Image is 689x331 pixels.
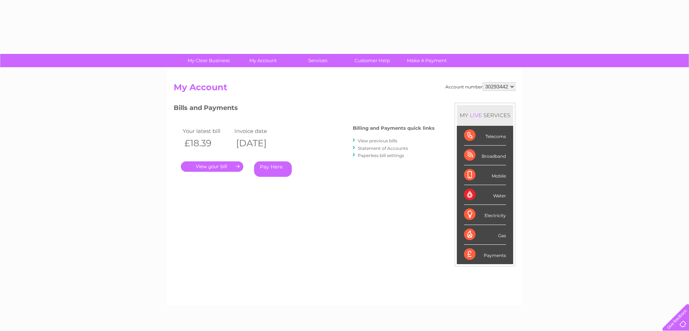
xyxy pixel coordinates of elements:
[353,125,435,131] h4: Billing and Payments quick links
[234,54,293,67] a: My Account
[464,185,506,205] div: Water
[254,161,292,177] a: Pay Here
[233,126,284,136] td: Invoice date
[464,205,506,225] div: Electricity
[397,54,456,67] a: Make A Payment
[464,245,506,264] div: Payments
[181,126,233,136] td: Your latest bill
[358,153,404,158] a: Paperless bill settings
[464,225,506,245] div: Gas
[464,165,506,185] div: Mobile
[457,105,513,125] div: MY SERVICES
[181,161,243,172] a: .
[464,146,506,165] div: Broadband
[358,138,397,143] a: View previous bills
[358,146,408,151] a: Statement of Accounts
[174,82,515,96] h2: My Account
[288,54,347,67] a: Services
[181,136,233,151] th: £18.39
[468,112,483,119] div: LIVE
[179,54,238,67] a: My Clear Business
[174,103,435,115] h3: Bills and Payments
[233,136,284,151] th: [DATE]
[445,82,515,91] div: Account number
[343,54,402,67] a: Customer Help
[464,126,506,146] div: Telecoms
